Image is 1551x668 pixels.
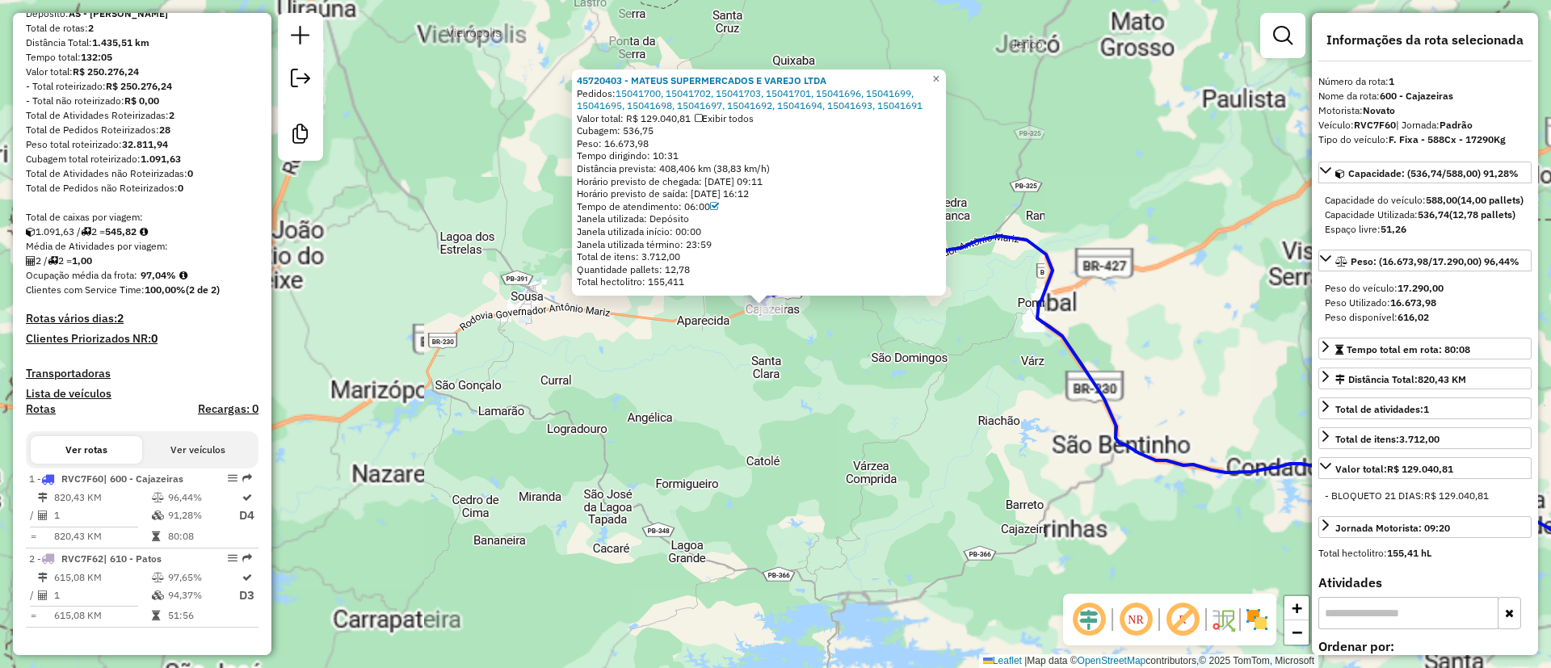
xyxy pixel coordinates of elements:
div: Total de caixas por viagem: [26,210,258,225]
strong: RVC7F60 [1354,119,1396,131]
td: / [29,506,37,526]
strong: 28 [159,124,170,136]
img: Exibir/Ocultar setores [1244,607,1270,632]
div: Distância Total: [26,36,258,50]
div: Total de itens: [1335,432,1440,447]
strong: (14,00 pallets) [1457,194,1524,206]
strong: Padrão [1440,119,1473,131]
span: Ocupação média da frota: [26,269,137,281]
div: Peso Utilizado: [1325,296,1525,310]
i: Total de Atividades [38,510,48,520]
strong: R$ 129.040,81 [1387,463,1453,475]
i: Tempo total em rota [152,611,160,620]
div: Motorista: [1318,103,1532,118]
td: 91,28% [167,506,238,526]
div: Janela utilizada: Depósito [577,212,941,225]
strong: AS - [PERSON_NAME] [69,7,168,19]
div: Média de Atividades por viagem: [26,239,258,254]
em: Média calculada utilizando a maior ocupação (%Peso ou %Cubagem) de cada rota da sessão. Rotas cro... [179,271,187,280]
span: Exibir todos [695,112,754,124]
img: Fluxo de ruas [1210,607,1236,632]
strong: 545,82 [105,225,137,237]
div: Depósito: [26,6,258,21]
div: Map data © contributors,© 2025 TomTom, Microsoft [979,654,1318,668]
i: Total de Atividades [26,256,36,266]
div: Total de Pedidos não Roteirizados: [26,181,258,195]
i: Rota otimizada [242,573,252,582]
strong: 1.435,51 km [92,36,149,48]
div: Cubagem total roteirizado: [26,152,258,166]
span: Peso: 16.673,98 [577,137,649,149]
td: = [29,528,37,544]
div: 2 / 2 = [26,254,258,268]
td: 96,44% [167,489,238,506]
i: Rota otimizada [242,493,252,502]
div: Número da rota: [1318,74,1532,89]
div: Valor total: R$ 129.040,81 [577,112,941,125]
div: Horário previsto de chegada: [DATE] 09:11 [577,175,941,188]
td: 51:56 [167,607,238,624]
strong: Novato [1363,104,1395,116]
strong: 51,26 [1381,223,1406,235]
strong: 2 [88,22,94,34]
a: Leaflet [983,655,1022,666]
span: − [1292,622,1302,642]
div: Capacidade: (536,74/588,00) 91,28% [1318,187,1532,243]
div: Pedidos: [577,87,941,112]
div: Tempo dirigindo: 10:31 [577,149,941,162]
i: Distância Total [38,493,48,502]
span: 1 - [29,473,183,485]
i: Total de Atividades [38,590,48,600]
a: Exibir filtros [1267,19,1299,52]
a: Distância Total:820,43 KM [1318,368,1532,389]
p: D4 [239,506,254,525]
a: 45720403 - MATEUS SUPERMERCADOS E VAREJO LTDA [577,74,826,86]
div: Total de Atividades não Roteirizadas: [26,166,258,181]
strong: R$ 250.276,24 [73,65,139,78]
div: Distância prevista: 408,406 km (38,83 km/h) [577,162,941,175]
td: 80:08 [167,528,238,544]
a: Total de itens:3.712,00 [1318,427,1532,449]
span: | Jornada: [1396,119,1473,131]
a: Tempo total em rota: 80:08 [1318,338,1532,359]
strong: 536,74 [1418,208,1449,221]
strong: 16.673,98 [1390,296,1436,309]
a: Zoom out [1284,620,1309,645]
div: Tipo do veículo: [1318,132,1532,147]
td: = [29,607,37,624]
div: - BLOQUETO 21 DIAS: [1325,489,1525,503]
a: Capacidade: (536,74/588,00) 91,28% [1318,162,1532,183]
h4: Rotas vários dias: [26,312,258,326]
span: Peso: (16.673,98/17.290,00) 96,44% [1351,255,1519,267]
strong: 600 - Cajazeiras [1380,90,1453,102]
div: - Total não roteirizado: [26,94,258,108]
div: Peso total roteirizado: [26,137,258,152]
strong: 132:05 [81,51,112,63]
strong: 3.712,00 [1399,433,1440,445]
strong: 17.290,00 [1398,282,1444,294]
a: Nova sessão e pesquisa [284,19,317,56]
div: Distância Total: [1335,372,1466,387]
div: Valor total: [1335,462,1453,477]
a: Criar modelo [284,118,317,154]
div: Valor total:R$ 129.040,81 [1318,482,1532,510]
h4: Recargas: 0 [198,402,258,416]
div: Horário previsto de saída: [DATE] 16:12 [577,187,941,200]
a: Com service time [710,200,719,212]
a: Jornada Motorista: 09:20 [1318,516,1532,538]
div: - Total roteirizado: [26,79,258,94]
span: Exibir rótulo [1163,600,1202,639]
button: Ver veículos [142,436,254,464]
h4: Informações da rota selecionada [1318,32,1532,48]
div: Nome da rota: [1318,89,1532,103]
span: × [932,72,939,86]
span: RVC7F62 [61,552,103,565]
strong: 1 [1389,75,1394,87]
h4: Lista de veículos [26,387,258,401]
td: / [29,586,37,606]
span: Tempo total em rota: 80:08 [1347,343,1470,355]
span: Capacidade: (536,74/588,00) 91,28% [1348,167,1519,179]
div: Total de itens: 3.712,00 [577,250,941,263]
div: 1.091,63 / 2 = [26,225,258,239]
span: | 600 - Cajazeiras [103,473,183,485]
